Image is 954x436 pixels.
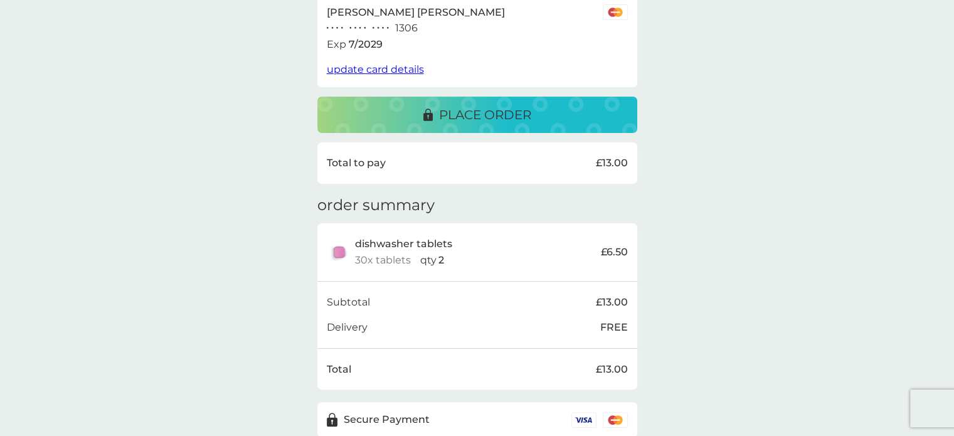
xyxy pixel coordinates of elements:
[341,25,343,31] p: ●
[354,25,357,31] p: ●
[439,105,531,125] p: place order
[327,294,370,311] p: Subtotal
[327,63,424,75] span: update card details
[364,25,366,31] p: ●
[336,25,339,31] p: ●
[600,319,628,336] p: FREE
[317,196,435,215] h3: order summary
[359,25,361,31] p: ●
[382,25,384,31] p: ●
[596,155,628,171] p: £13.00
[596,294,628,311] p: £13.00
[373,25,375,31] p: ●
[386,25,389,31] p: ●
[438,252,444,269] p: 2
[420,252,437,269] p: qty
[596,361,628,378] p: £13.00
[327,319,368,336] p: Delivery
[355,252,411,269] p: 30x tablets
[601,244,628,260] p: £6.50
[331,25,334,31] p: ●
[349,25,352,31] p: ●
[344,412,430,428] p: Secure Payment
[327,25,329,31] p: ●
[395,20,418,36] p: 1306
[355,236,452,252] p: dishwasher tablets
[327,361,351,378] p: Total
[327,4,505,21] p: [PERSON_NAME] [PERSON_NAME]
[327,155,386,171] p: Total to pay
[327,61,424,78] button: update card details
[327,36,346,53] p: Exp
[317,97,637,133] button: place order
[349,36,383,53] p: 7 / 2029
[377,25,379,31] p: ●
